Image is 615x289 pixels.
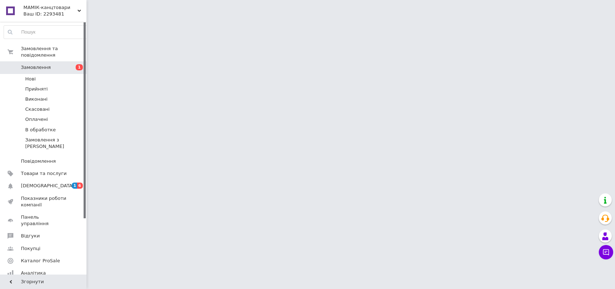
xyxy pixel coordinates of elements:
span: Нові [25,76,36,82]
span: Аналітика [21,270,46,276]
span: [DEMOGRAPHIC_DATA] [21,183,74,189]
input: Пошук [4,26,89,39]
span: 1 [76,64,83,70]
div: Ваш ID: 2293481 [23,11,86,17]
span: Товари та послуги [21,170,67,177]
span: Панель управління [21,214,67,227]
span: 1 [72,183,77,189]
span: Виконані [25,96,48,102]
span: Скасовані [25,106,50,113]
span: Відгуки [21,233,40,239]
span: Повідомлення [21,158,56,165]
span: МАМІК-канцтовари [23,4,77,11]
span: Каталог ProSale [21,258,60,264]
span: Замовлення [21,64,51,71]
span: Покупці [21,245,40,252]
span: Замовлення та повідомлення [21,45,86,58]
span: Замовлення з [PERSON_NAME] [25,137,88,150]
button: Чат з покупцем [599,245,613,259]
span: Прийняті [25,86,48,92]
span: Показники роботи компанії [21,195,67,208]
span: В обработке [25,127,56,133]
span: Оплачені [25,116,48,123]
span: 6 [77,183,83,189]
